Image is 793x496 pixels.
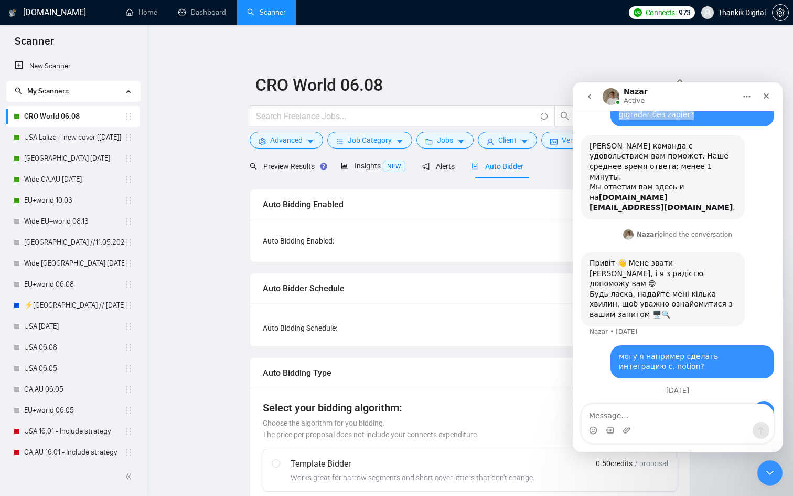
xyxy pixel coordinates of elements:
span: holder [124,133,133,142]
a: [GEOGRAPHIC_DATA] [DATE] [24,148,124,169]
span: search [15,87,22,94]
li: ⚡️USA // 10.03.2024 // (400$ +) [6,295,140,316]
span: NEW [383,161,405,172]
span: Auto Bidder [471,162,523,171]
li: CA,AU 16.01 - Include strategy [6,442,140,463]
img: upwork-logo.png [634,8,642,17]
input: Search Freelance Jobs... [256,110,536,123]
span: Jobs [437,134,453,146]
button: idcardVendorcaret-down [541,132,606,149]
span: My Scanners [27,87,69,96]
span: holder [124,301,133,310]
span: holder [124,112,133,121]
span: caret-down [457,138,465,145]
a: searchScanner [247,8,286,17]
input: Scanner name... [255,72,669,98]
span: holder [124,259,133,268]
iframe: To enrich screen reader interactions, please activate Accessibility in Grammarly extension settings [757,460,783,486]
button: userClientcaret-down [478,132,537,149]
div: Template Bidder [291,458,534,470]
li: USA 06.08 [6,337,140,358]
li: CA,AU 06.05 [6,379,140,400]
span: holder [124,322,133,331]
a: homeHome [126,8,157,17]
a: setting [772,8,789,17]
span: notification [422,163,430,170]
span: holder [124,280,133,289]
span: holder [124,196,133,205]
a: Wide EU+world 08.13 [24,211,124,232]
span: Alerts [422,162,455,171]
span: idcard [550,138,558,145]
li: EU+world 06.08 [6,274,140,295]
a: Wide [GEOGRAPHIC_DATA] [DATE] [24,253,124,274]
a: USA 06.05 [24,358,124,379]
li: EU+world 10.03 [6,190,140,211]
li: Wide USA 08.13.2024 [6,253,140,274]
span: holder [124,154,133,163]
span: Scanner [6,34,62,56]
a: CA,AU 16.01 - Include strategy [24,442,124,463]
span: Insights [341,162,405,170]
li: New Scanner [6,56,140,77]
span: folder [425,138,433,145]
span: holder [124,385,133,394]
button: settingAdvancedcaret-down [250,132,323,149]
span: Job Category [348,134,392,146]
span: setting [259,138,266,145]
a: Wide CA,AU [DATE] [24,169,124,190]
span: holder [124,217,133,226]
span: setting [773,8,788,17]
span: caret-down [396,138,403,145]
span: bars [336,138,344,145]
li: USA //11.05.2024// $1000+ [6,232,140,253]
img: logo [9,5,16,22]
span: search [555,111,575,121]
li: CRO World 06.08 [6,106,140,127]
li: Wide CA,AU 08.13.2024 [6,169,140,190]
li: USA 06.05 [6,358,140,379]
a: USA Laliza + new cover [[DATE]] [24,127,124,148]
a: CA,AU 06.05 [24,379,124,400]
li: USA 09.13.2024 [6,148,140,169]
div: Auto Bidding Enabled [263,189,677,219]
span: / proposal [635,458,668,469]
a: EU+world 10.03 [24,190,124,211]
span: holder [124,406,133,415]
div: Works great for narrow segments and short cover letters that don't change. [291,472,534,483]
span: holder [124,427,133,436]
span: search [250,163,257,170]
span: 973 [679,7,691,18]
div: Auto Bidding Schedule: [263,322,401,334]
a: EU+world 06.05 [24,400,124,421]
a: CRO World 06.08 [24,106,124,127]
span: double-left [125,471,135,482]
span: robot [471,163,479,170]
span: caret-down [521,138,528,145]
span: info-circle [541,113,548,120]
span: Client [498,134,517,146]
div: Auto Bidder Schedule [263,273,677,303]
li: USA 09.03.2024 [6,316,140,337]
span: 0.50 credits [596,458,633,469]
button: folderJobscaret-down [416,132,474,149]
